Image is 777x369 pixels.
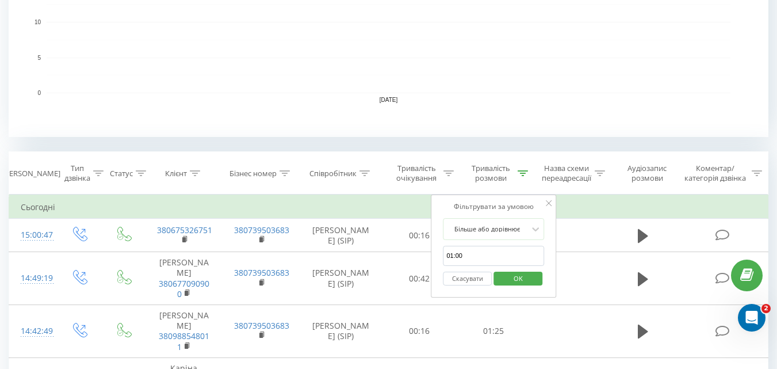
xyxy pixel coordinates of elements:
div: Тривалість розмови [467,163,515,183]
div: 14:42:49 [21,320,45,343]
div: 14:49:19 [21,267,45,290]
td: [PERSON_NAME] (SIP) [300,305,382,358]
div: 15:00:47 [21,224,45,246]
a: 380739503683 [234,267,289,278]
div: Назва схеми переадресації [541,163,592,183]
div: Тип дзвінка [64,163,90,183]
div: Статус [110,169,133,178]
div: Коментар/категорія дзвінка [682,163,749,183]
div: Бізнес номер [229,169,277,178]
text: 10 [35,19,41,25]
td: [PERSON_NAME] (SIP) [300,219,382,252]
div: Тривалість очікування [393,163,441,183]
iframe: Intercom live chat [738,304,765,332]
a: 380739503683 [234,320,289,331]
td: 00:16 [382,305,457,358]
button: OK [493,272,542,286]
a: 380675326751 [157,225,212,235]
a: 380739503683 [234,225,289,235]
td: 00:42 [382,252,457,305]
button: Скасувати [443,272,492,286]
td: [PERSON_NAME] (SIP) [300,252,382,305]
td: Сьогодні [9,196,768,219]
input: 00:00 [443,246,544,266]
div: Співробітник [309,169,357,178]
div: [PERSON_NAME] [2,169,60,178]
span: OK [502,269,534,287]
div: Фільтрувати за умовою [443,201,544,212]
a: 380677090900 [159,278,209,299]
div: Аудіозапис розмови [618,163,676,183]
div: Клієнт [165,169,187,178]
a: 380988548011 [159,330,209,352]
td: 00:16 [382,219,457,252]
span: 2 [761,304,771,313]
td: [PERSON_NAME] [146,305,223,358]
text: 0 [37,90,41,96]
text: [DATE] [380,97,398,103]
td: 01:25 [457,305,531,358]
td: [PERSON_NAME] [146,252,223,305]
text: 5 [37,55,41,61]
